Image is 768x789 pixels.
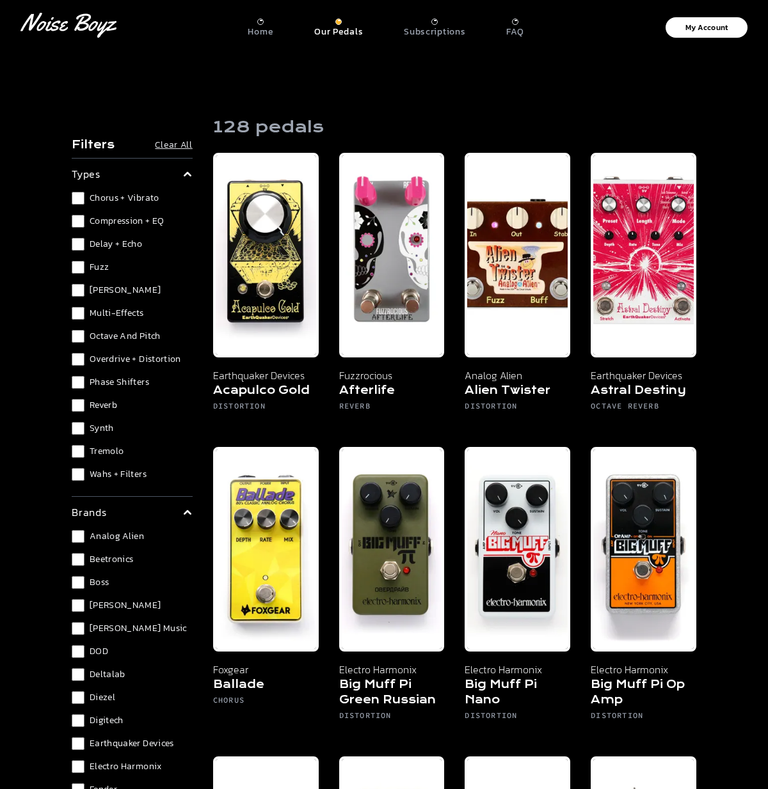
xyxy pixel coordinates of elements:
span: Octave and Pitch [90,330,161,343]
img: Analog Alien Alien Twister [465,153,570,357]
h1: 128 pedals [213,117,324,137]
p: brands [72,504,107,520]
span: Wahs + Filters [90,468,147,481]
h6: Distortion [465,710,570,726]
a: Earthquaker Devices Acapulco Gold Earthquaker Devices Acapulco Gold Distortion [213,153,319,426]
summary: types [72,166,193,182]
input: Chorus + Vibrato [72,192,84,205]
span: Synth [90,422,114,435]
span: Compression + EQ [90,215,164,228]
a: Earthquaker Devices Astral Destiny Earthquaker Devices Astral Destiny Octave Reverb [591,153,696,426]
button: Clear All [155,139,192,152]
input: DOD [72,645,84,658]
input: Diezel [72,691,84,704]
h5: Alien Twister [465,383,570,401]
a: Electro Harmonix Big Muff Pi Green Russian - Noise Boyz Electro Harmonix Big Muff Pi Green Russia... [339,447,445,736]
input: Boss [72,576,84,589]
input: Tremolo [72,445,84,458]
p: Earthquaker Devices [591,368,696,383]
h6: Chorus [213,695,319,710]
img: Foxgear Ballade pedal from Noise Boyz [213,447,319,652]
span: Digitech [90,714,124,727]
img: Fuzzrocious Afterlife [339,153,445,357]
h6: Distortion [213,401,319,416]
input: Overdrive + Distortion [72,353,84,366]
span: DOD [90,645,108,658]
input: Wahs + Filters [72,468,84,481]
a: Electro Harmonix Big Muff Pi Op Amp - Noise Boyz Electro Harmonix Big Muff Pi Op Amp Distortion [591,447,696,736]
input: [PERSON_NAME] [72,599,84,612]
input: Delay + Echo [72,238,84,251]
input: Octave and Pitch [72,330,84,343]
input: Beetronics [72,553,84,566]
a: Analog Alien Alien Twister Analog Alien Alien Twister Distortion [465,153,570,426]
img: Earthquaker Devices Acapulco Gold [213,153,319,357]
input: Multi-Effects [72,307,84,320]
button: My Account [666,17,748,38]
span: [PERSON_NAME] [90,284,161,297]
span: Phase Shifters [90,376,149,389]
h5: Afterlife [339,383,445,401]
input: Analog Alien [72,530,84,543]
a: Fuzzrocious Afterlife Fuzzrocious Afterlife Reverb [339,153,445,426]
span: [PERSON_NAME] Music [90,622,187,635]
p: Electro Harmonix [339,662,445,677]
summary: brands [72,504,193,520]
a: Subscriptions [404,13,465,38]
span: [PERSON_NAME] [90,599,161,612]
span: Overdrive + Distortion [90,353,181,366]
img: Electro Harmonix Big Muff Pi Op Amp - Noise Boyz [591,447,696,652]
p: Subscriptions [404,26,465,38]
span: Boss [90,576,109,589]
span: Electro Harmonix [90,760,162,773]
h5: Acapulco Gold [213,383,319,401]
h5: Big Muff Pi Nano [465,677,570,710]
input: Phase Shifters [72,376,84,389]
input: Electro Harmonix [72,760,84,773]
span: Fuzz [90,261,109,274]
input: Compression + EQ [72,215,84,228]
span: Tremolo [90,445,124,458]
p: My Account [685,24,728,31]
h6: Octave Reverb [591,401,696,416]
h5: Astral Destiny [591,383,696,401]
img: Earthquaker Devices Astral Destiny [591,153,696,357]
img: Electro Harmonix Big Muff Pi Green Russian - Noise Boyz [339,447,445,652]
a: Our Pedals [314,13,363,38]
span: Chorus + Vibrato [90,192,159,205]
p: FAQ [506,26,524,38]
p: Our Pedals [314,26,363,38]
span: Deltalab [90,668,125,681]
span: Beetronics [90,553,134,566]
span: Reverb [90,399,117,412]
h6: Distortion [465,401,570,416]
p: Foxgear [213,662,319,677]
p: types [72,166,100,182]
h6: Reverb [339,401,445,416]
input: Synth [72,422,84,435]
a: Electro Harmonix Big Muff Pi - Noise Boyz Electro Harmonix Big Muff Pi Nano Distortion [465,447,570,736]
a: FAQ [506,13,524,38]
span: Analog Alien [90,530,144,543]
p: Electro Harmonix [465,662,570,677]
input: [PERSON_NAME] [72,284,84,297]
span: Multi-Effects [90,307,144,320]
input: Earthquaker Devices [72,737,84,750]
h6: Distortion [339,710,445,726]
input: Reverb [72,399,84,412]
span: Diezel [90,691,115,704]
p: Home [248,26,273,38]
input: Digitech [72,714,84,727]
span: Delay + Echo [90,238,142,251]
input: [PERSON_NAME] Music [72,622,84,635]
a: Home [248,13,273,38]
h5: Big Muff Pi Op Amp [591,677,696,710]
p: Electro Harmonix [591,662,696,677]
input: Fuzz [72,261,84,274]
p: Analog Alien [465,368,570,383]
h5: Ballade [213,677,319,695]
p: Fuzzrocious [339,368,445,383]
h6: Distortion [591,710,696,726]
input: Deltalab [72,668,84,681]
p: Earthquaker Devices [213,368,319,383]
